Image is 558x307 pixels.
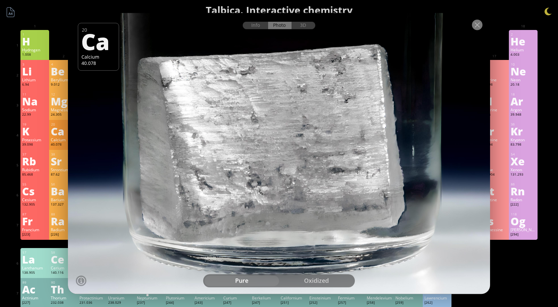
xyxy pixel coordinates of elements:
div: Beryllium [51,77,76,82]
div: 22.99 [22,112,47,118]
div: Magnesium [51,107,76,112]
div: pure [204,276,279,286]
div: 9 [482,62,507,67]
div: Md [367,284,392,294]
div: 2 [511,32,536,37]
div: 54 [511,152,536,156]
div: Francium [22,227,47,232]
div: [210] [482,202,507,208]
div: Ba [51,186,76,196]
div: Potassium [22,137,47,142]
div: [259] [395,300,421,306]
div: Info [243,22,268,29]
div: Berkelium [252,295,277,300]
div: 126.904 [482,172,507,178]
div: Lanthanum [22,265,47,270]
div: 89 [22,280,47,285]
div: Chlorine [482,107,507,112]
div: 39.948 [511,112,536,118]
div: 35.45 [482,112,507,118]
div: Iodine [482,167,507,172]
div: [PERSON_NAME] [511,227,536,232]
div: 56 [51,182,76,186]
div: [294] [511,232,536,237]
div: 1 [22,32,47,37]
div: Uranium [108,295,134,300]
div: [223] [22,232,47,237]
div: 18 [511,92,536,97]
div: Plutonium [166,295,191,300]
h1: Talbica. Interactive chemistry [15,3,543,17]
div: Neptunium [137,295,162,300]
div: 87.62 [51,172,76,178]
div: F [482,66,507,76]
div: [251] [281,300,306,306]
div: 19 [22,122,47,126]
div: 36 [511,122,536,126]
div: Rn [511,186,536,196]
div: Bk [252,284,277,294]
div: [262] [424,300,450,306]
div: H [22,36,47,46]
div: Thorium [51,295,76,300]
div: [247] [223,300,249,306]
div: 3D [292,22,315,29]
div: Ca [81,30,114,52]
div: Cs [22,186,47,196]
div: 17 [482,92,507,97]
div: 90 [51,280,76,285]
div: Xenon [511,167,536,172]
div: 9.012 [51,82,76,88]
div: Sodium [22,107,47,112]
div: [247] [252,300,277,306]
div: oxidized [279,276,354,286]
div: Mendelevium [367,295,392,300]
div: Einsteinium [309,295,335,300]
div: [244] [166,300,191,306]
div: [243] [195,300,220,306]
div: Og [511,216,536,226]
div: U [108,284,134,294]
div: Cm [223,284,249,294]
div: Californium [281,295,306,300]
div: Tennessine [482,227,507,232]
div: 40.078 [51,142,76,148]
div: Ar [511,96,536,106]
div: 39.098 [22,142,47,148]
div: 57 [22,250,47,255]
div: 1.008 [22,52,47,58]
div: Fermium [338,295,363,300]
div: 20 [51,122,76,126]
div: Cl [482,96,507,106]
div: 20.18 [511,82,536,88]
div: 38 [51,152,76,156]
div: Bromine [482,137,507,142]
div: Br [482,126,507,136]
div: 138.905 [22,270,47,276]
div: Cesium [22,197,47,202]
div: Argon [511,107,536,112]
div: Li [22,66,47,76]
div: Ca [51,126,76,136]
div: 85 [482,182,507,186]
div: Pa [79,284,105,294]
div: 55 [22,182,47,186]
div: 87 [22,212,47,216]
div: 37 [22,152,47,156]
div: Ts [482,216,507,226]
div: Np [137,284,162,294]
div: Hydrogen [22,47,47,52]
div: [257] [338,300,363,306]
div: Astatine [482,197,507,202]
div: 10 [511,62,536,67]
div: 88 [51,212,76,216]
div: Neon [511,77,536,82]
div: Lr [424,284,450,294]
div: [226] [51,232,76,237]
div: K [22,126,47,136]
div: 232.038 [51,300,76,306]
div: 86 [511,182,536,186]
div: 18.998 [482,82,507,88]
div: Ra [51,216,76,226]
div: Am [195,284,220,294]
